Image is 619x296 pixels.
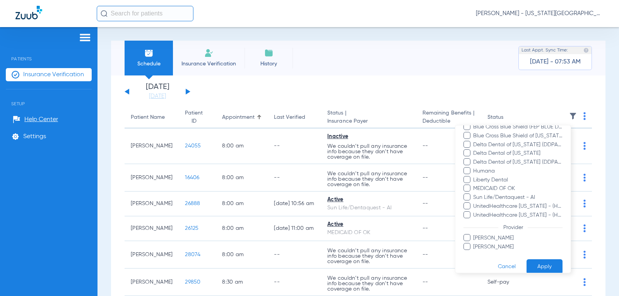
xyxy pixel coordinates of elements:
[473,123,563,131] span: Blue Cross Blue Shield (FEP BLUE DENTAL)
[473,211,563,219] span: UnitedHealthcare [US_STATE] - (HUB) - AI
[487,259,527,274] button: Cancel
[498,224,528,230] span: Provider
[473,193,563,202] span: Sun Life/Dentaquest - AI
[473,167,563,175] span: Humana
[473,202,563,210] span: UnitedHealthcare [US_STATE] - (HUB)
[473,132,563,140] span: Blue Cross Blue Shield of [US_STATE]
[473,176,563,184] span: Liberty Dental
[473,158,563,166] span: Delta Dental of [US_STATE] (DDPA) - AI
[473,234,563,242] span: [PERSON_NAME]
[527,259,563,274] button: Apply
[473,149,563,157] span: Delta Dental of [US_STATE]
[580,259,619,296] iframe: Chat Widget
[473,243,563,251] span: [PERSON_NAME]
[473,185,563,193] span: MEDICAID OF OK
[473,140,563,149] span: Delta Dental of [US_STATE] (DDPA) - AI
